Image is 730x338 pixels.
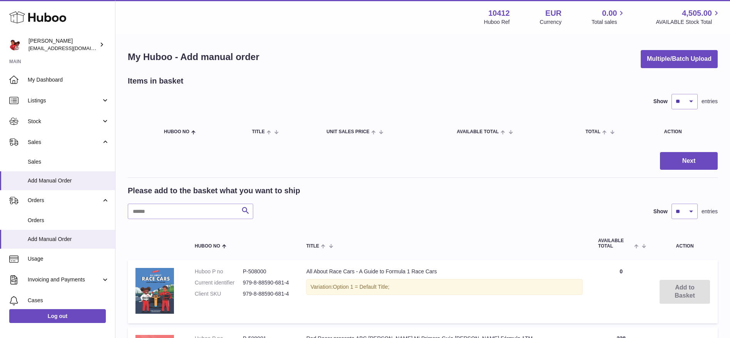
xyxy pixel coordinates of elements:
[28,37,98,52] div: [PERSON_NAME]
[195,290,243,298] dt: Client SKU
[591,8,626,26] a: 0.00 Total sales
[306,244,319,249] span: Title
[598,238,632,248] span: AVAILABLE Total
[252,129,265,134] span: Title
[128,76,184,86] h2: Items in basket
[540,18,562,26] div: Currency
[9,39,21,50] img: internalAdmin-10412@internal.huboo.com
[28,118,101,125] span: Stock
[602,8,617,18] span: 0.00
[128,186,300,196] h2: Please add to the basket what you want to ship
[457,129,499,134] span: AVAILABLE Total
[653,98,668,105] label: Show
[641,50,718,68] button: Multiple/Batch Upload
[135,268,174,314] img: All About Race Cars - A Guide to Formula 1 Race Cars
[28,177,109,184] span: Add Manual Order
[488,8,510,18] strong: 10412
[28,45,113,51] span: [EMAIL_ADDRESS][DOMAIN_NAME]
[484,18,510,26] div: Huboo Ref
[327,129,369,134] span: Unit Sales Price
[28,97,101,104] span: Listings
[306,279,583,295] div: Variation:
[702,98,718,105] span: entries
[653,208,668,215] label: Show
[299,260,590,323] td: All About Race Cars - A Guide to Formula 1 Race Cars
[28,297,109,304] span: Cases
[195,244,220,249] span: Huboo no
[660,152,718,170] button: Next
[243,290,291,298] dd: 979-8-88590-681-4
[682,8,712,18] span: 4,505.00
[243,268,291,275] dd: P-508000
[128,51,259,63] h1: My Huboo - Add manual order
[585,129,600,134] span: Total
[195,279,243,286] dt: Current identifier
[28,76,109,84] span: My Dashboard
[664,129,710,134] div: Action
[545,8,561,18] strong: EUR
[28,276,101,283] span: Invoicing and Payments
[28,236,109,243] span: Add Manual Order
[656,8,721,26] a: 4,505.00 AVAILABLE Stock Total
[28,139,101,146] span: Sales
[195,268,243,275] dt: Huboo P no
[702,208,718,215] span: entries
[333,284,389,290] span: Option 1 = Default Title;
[28,217,109,224] span: Orders
[652,231,718,256] th: Action
[164,129,189,134] span: Huboo no
[9,309,106,323] a: Log out
[28,197,101,204] span: Orders
[28,158,109,166] span: Sales
[28,255,109,263] span: Usage
[591,18,626,26] span: Total sales
[590,260,652,323] td: 0
[243,279,291,286] dd: 979-8-88590-681-4
[656,18,721,26] span: AVAILABLE Stock Total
